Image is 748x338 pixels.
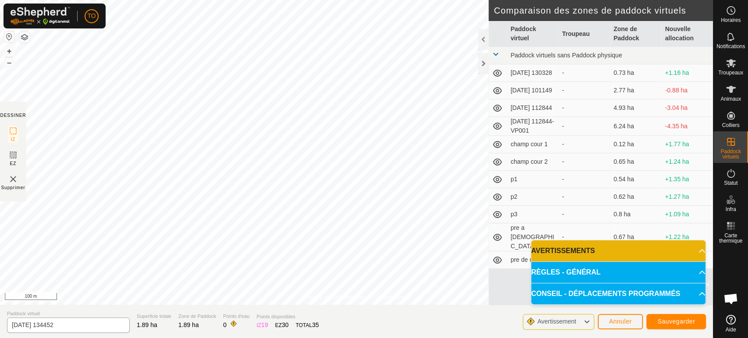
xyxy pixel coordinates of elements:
[725,207,736,212] span: Infra
[610,206,662,223] td: 0.8 ha
[562,103,606,113] div: -
[562,175,606,184] div: -
[223,321,227,328] span: 0
[10,160,17,167] span: EZ
[718,285,744,312] div: Open chat
[610,136,662,153] td: 0.12 ha
[531,289,680,299] span: CONSEIL - DÉPLACEMENTS PROGRAMMÉS
[8,174,18,184] img: Paddock virtuel
[713,311,748,336] a: Aide
[722,123,739,128] span: Colliers
[494,5,713,16] h2: Comparaison des zones de paddock virtuels
[610,64,662,82] td: 0.73 ha
[661,171,713,188] td: +1.35 ha
[661,64,713,82] td: +1.16 ha
[718,70,743,75] span: Troupeaux
[312,321,319,328] span: 35
[4,32,14,42] button: Réinitialiser la carte
[537,318,576,325] span: Avertissement
[11,136,16,143] span: IZ
[725,327,736,332] span: Aide
[256,320,268,330] div: IZ
[562,140,606,149] div: -
[720,96,741,102] span: Animaux
[562,192,606,201] div: -
[223,313,249,320] span: Points d'eau
[610,188,662,206] td: 0.62 ha
[178,313,216,320] span: Zone de Paddock
[507,64,559,82] td: [DATE] 130328
[256,313,319,320] span: Points disponibles
[716,149,746,159] span: Paddock virtuels
[721,18,741,23] span: Horaires
[598,314,643,329] button: Annuler
[609,318,632,325] span: Annuler
[7,310,130,317] span: Paddock virtuel
[716,44,745,49] span: Notifications
[302,293,363,301] a: Politique de confidentialité
[610,223,662,251] td: 0.67 ha
[724,180,737,186] span: Statut
[261,321,268,328] span: 19
[507,117,559,136] td: [DATE] 112844-VP001
[1,184,25,191] span: Supprimer
[661,136,713,153] td: +1.77 ha
[716,233,746,243] span: Carte thermique
[562,68,606,77] div: -
[282,321,289,328] span: 30
[661,82,713,99] td: -0.88 ha
[562,210,606,219] div: -
[507,188,559,206] td: p2
[531,240,705,261] p-accordion-header: AVERTISSEMENTS
[661,21,713,47] th: Nouvelle allocation
[507,136,559,153] td: champ cour 1
[610,153,662,171] td: 0.65 ha
[657,318,695,325] span: Sauvegarder
[507,21,559,47] th: Paddock virtuel
[296,320,319,330] div: TOTAL
[562,86,606,95] div: -
[661,117,713,136] td: -4.35 ha
[661,99,713,117] td: -3.04 ha
[507,171,559,188] td: p1
[507,99,559,117] td: [DATE] 112844
[507,223,559,251] td: pre a [DEMOGRAPHIC_DATA]
[275,320,289,330] div: EZ
[87,11,96,21] span: TO
[4,57,14,68] button: –
[507,153,559,171] td: champ cour 2
[558,21,610,47] th: Troupeau
[610,171,662,188] td: 0.54 ha
[661,153,713,171] td: +1.24 ha
[507,251,559,269] td: pre de rohan
[562,232,606,242] div: -
[531,267,600,278] span: RÈGLES - GÉNÉRAL
[531,262,705,283] p-accordion-header: RÈGLES - GÉNÉRAL
[562,122,606,131] div: -
[178,321,199,328] span: 1.89 ha
[610,21,662,47] th: Zone de Paddock
[137,313,171,320] span: Superficie totale
[19,32,30,42] button: Couches de carte
[661,188,713,206] td: +1.27 ha
[507,82,559,99] td: [DATE] 101149
[510,52,622,59] span: Paddock virtuels sans Paddock physique
[562,157,606,166] div: -
[507,206,559,223] td: p3
[610,117,662,136] td: 6.24 ha
[646,314,706,329] button: Sauvegarder
[4,46,14,56] button: +
[661,206,713,223] td: +1.09 ha
[610,99,662,117] td: 4.93 ha
[137,321,157,328] span: 1.89 ha
[11,7,70,25] img: Logo Gallagher
[531,283,705,304] p-accordion-header: CONSEIL - DÉPLACEMENTS PROGRAMMÉS
[374,293,411,301] a: Contactez-nous
[610,82,662,99] td: 2.77 ha
[661,223,713,251] td: +1.22 ha
[531,246,595,256] span: AVERTISSEMENTS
